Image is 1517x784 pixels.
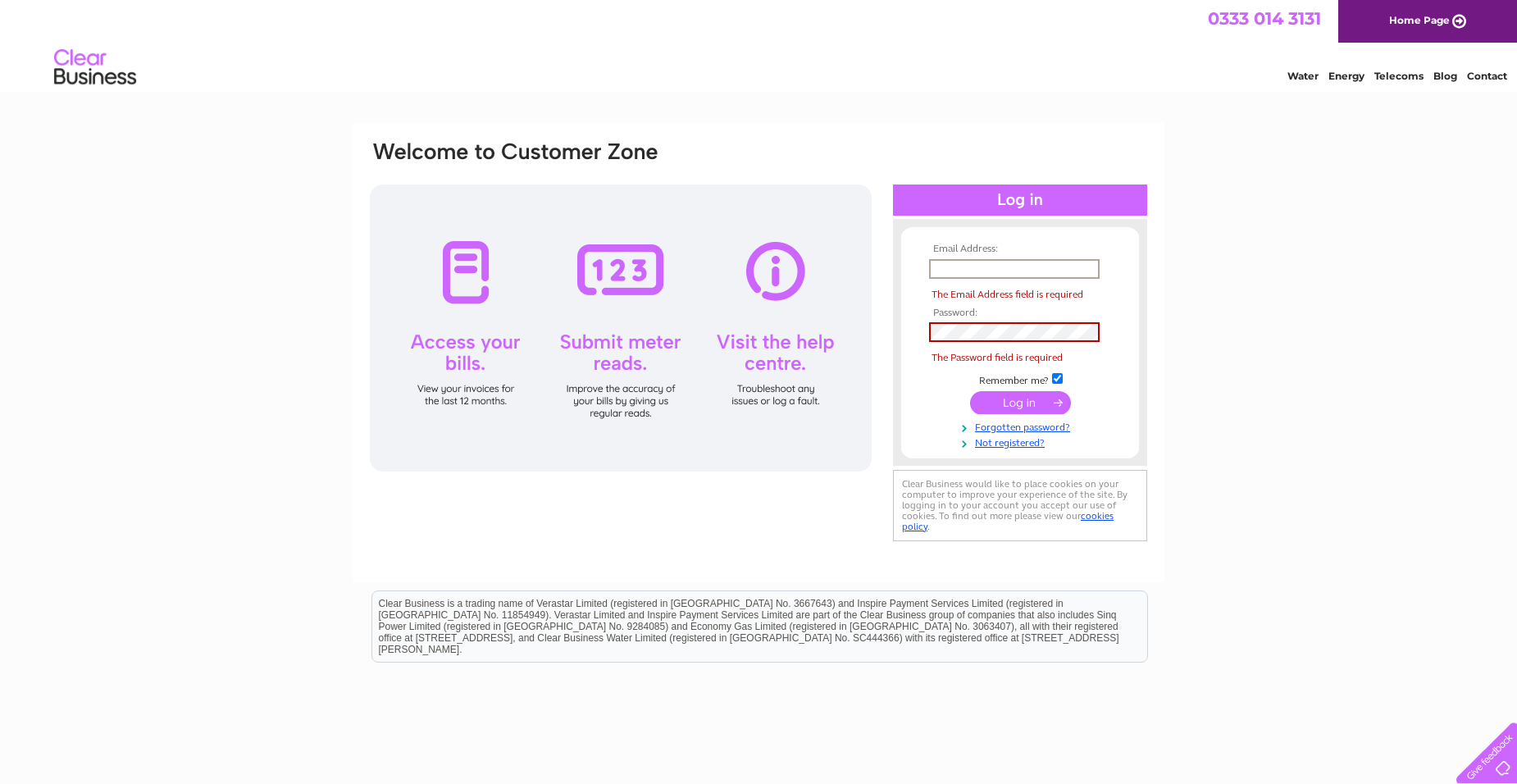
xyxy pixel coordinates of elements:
a: Contact [1467,70,1507,82]
a: Forgotten password? [929,418,1115,434]
div: Clear Business would like to place cookies on your computer to improve your experience of the sit... [893,470,1147,541]
span: The Email Address field is required [932,289,1083,300]
a: Not registered? [929,434,1115,449]
span: The Password field is required [932,352,1063,363]
a: Energy [1328,70,1364,82]
a: 0333 014 3131 [1208,8,1321,29]
a: Water [1287,70,1319,82]
div: Clear Business is a trading name of Verastar Limited (registered in [GEOGRAPHIC_DATA] No. 3667643... [372,9,1147,80]
th: Password: [925,308,1115,319]
a: Blog [1433,70,1457,82]
a: cookies policy [902,510,1114,532]
input: Submit [970,391,1071,414]
td: Remember me? [925,371,1115,387]
a: Telecoms [1374,70,1424,82]
th: Email Address: [925,244,1115,255]
img: logo.png [53,43,137,93]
